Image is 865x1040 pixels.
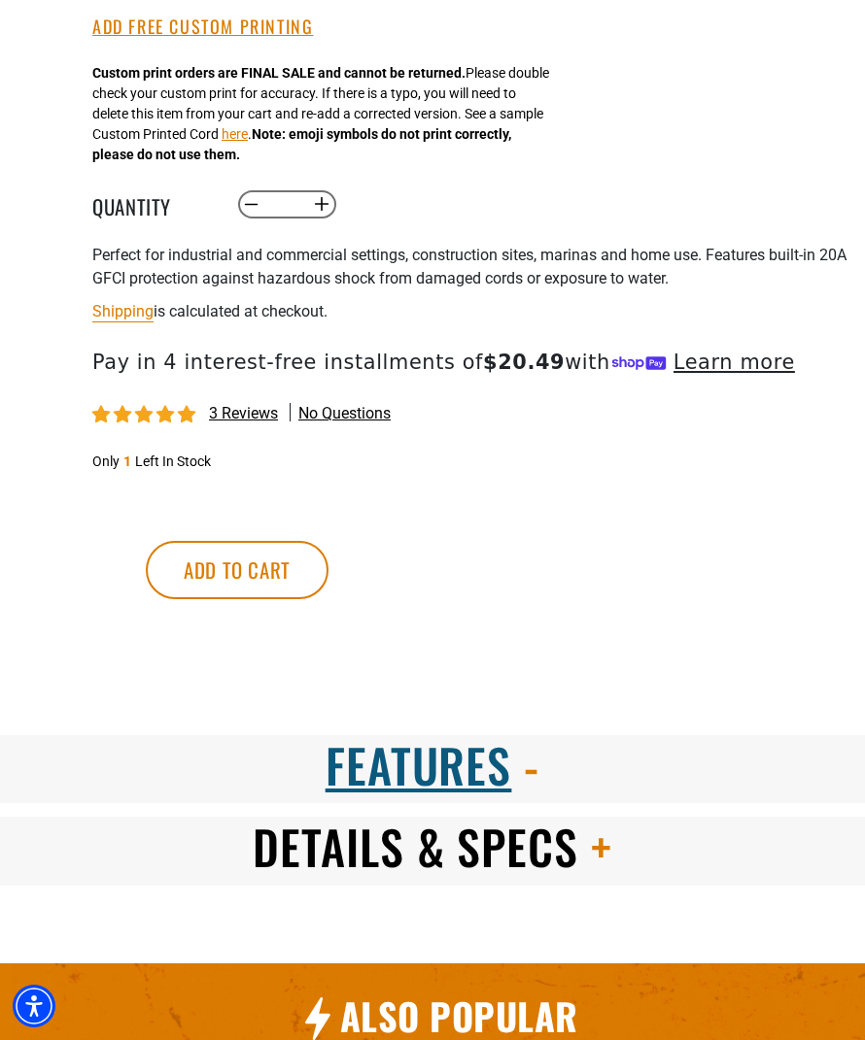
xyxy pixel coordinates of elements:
span: Perfect for industrial and commercial settings, construction sites, marinas and home use. Feature... [92,246,847,287]
h2: Also Popular [340,992,578,1040]
strong: Custom print orders are FINAL SALE and cannot be returned. [92,65,466,81]
button: Add Free Custom Printing [92,17,313,38]
span: Details & Specs [253,812,578,881]
button: here [222,124,248,145]
span: 1 [123,453,131,469]
span: Only [92,453,120,469]
span: 5.00 stars [92,406,199,424]
div: Please double check your custom print for accuracy. If there is a typo, you will need to delete t... [92,63,549,165]
div: is calculated at checkout. [92,298,850,324]
span: Features [326,730,512,799]
a: Shipping [92,302,154,320]
span: No questions [298,403,391,424]
button: Add to cart [146,541,329,599]
div: Accessibility Menu [13,985,55,1027]
strong: Note: emoji symbols do not print correctly, please do not use them. [92,126,511,162]
span: 3 reviews [209,404,278,422]
label: Quantity [92,191,190,217]
span: Left In Stock [135,453,211,469]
